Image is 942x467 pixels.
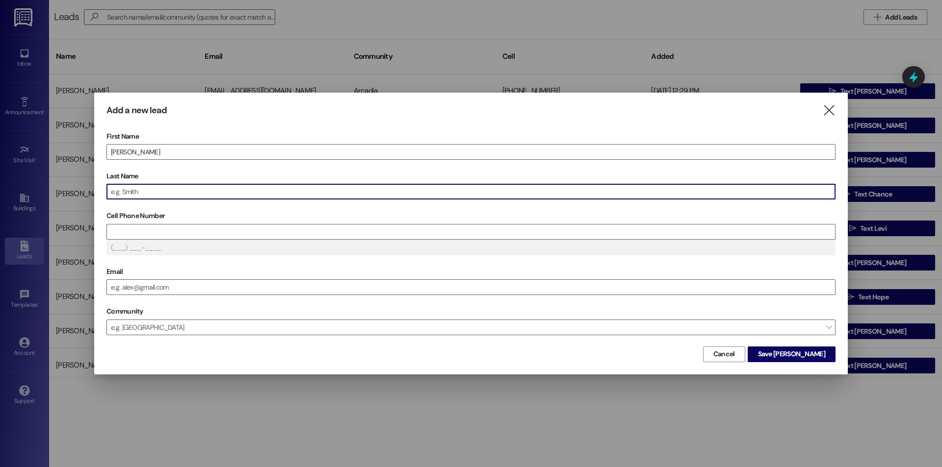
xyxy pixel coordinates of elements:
h3: Add a new lead [106,105,167,116]
button: Save [PERSON_NAME] [748,346,836,362]
label: First Name [106,129,836,144]
input: e.g. alex@gmail.com [107,280,835,295]
input: e.g. Alex [107,145,835,159]
input: e.g. Smith [107,184,835,199]
label: Last Name [106,169,836,184]
i:  [822,105,836,116]
label: Email [106,264,836,279]
label: Community [106,304,143,319]
button: Cancel [703,346,745,362]
label: Cell Phone Number [106,208,836,223]
span: Save [PERSON_NAME] [758,349,825,359]
span: e.g. [GEOGRAPHIC_DATA] [106,320,836,335]
span: Cancel [713,349,735,359]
